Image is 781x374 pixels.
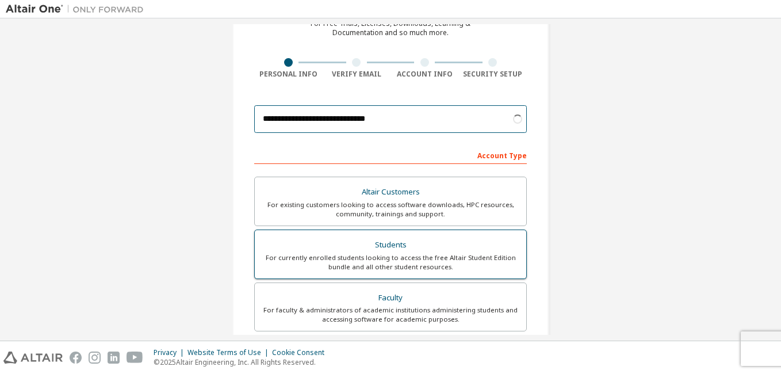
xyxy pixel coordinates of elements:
[311,19,470,37] div: For Free Trials, Licenses, Downloads, Learning & Documentation and so much more.
[89,352,101,364] img: instagram.svg
[272,348,331,357] div: Cookie Consent
[262,200,519,219] div: For existing customers looking to access software downloads, HPC resources, community, trainings ...
[262,184,519,200] div: Altair Customers
[262,253,519,272] div: For currently enrolled students looking to access the free Altair Student Edition bundle and all ...
[254,146,527,164] div: Account Type
[459,70,527,79] div: Security Setup
[70,352,82,364] img: facebook.svg
[3,352,63,364] img: altair_logo.svg
[262,290,519,306] div: Faculty
[187,348,272,357] div: Website Terms of Use
[154,357,331,367] p: © 2025 Altair Engineering, Inc. All Rights Reserved.
[262,306,519,324] div: For faculty & administrators of academic institutions administering students and accessing softwa...
[127,352,143,364] img: youtube.svg
[6,3,150,15] img: Altair One
[323,70,391,79] div: Verify Email
[154,348,187,357] div: Privacy
[390,70,459,79] div: Account Info
[254,70,323,79] div: Personal Info
[262,237,519,253] div: Students
[108,352,120,364] img: linkedin.svg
